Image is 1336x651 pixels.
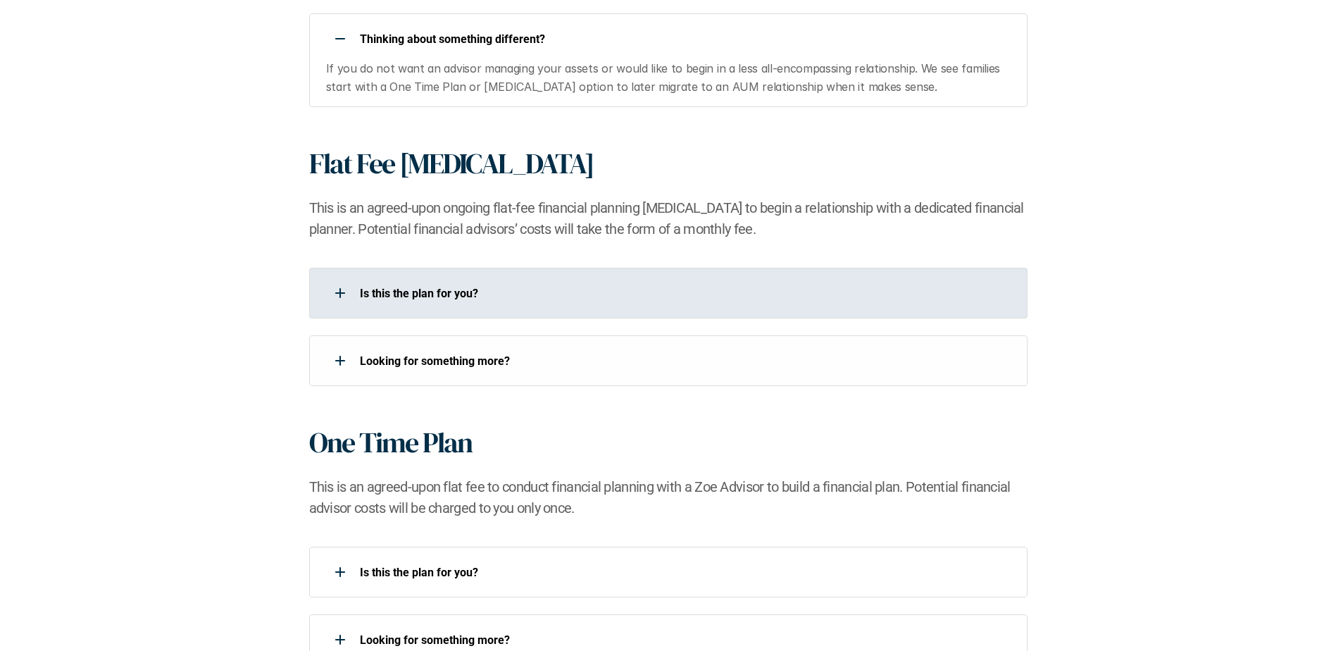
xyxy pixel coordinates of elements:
[309,197,1028,240] h2: This is an agreed-upon ongoing flat-fee financial planning [MEDICAL_DATA] to begin a relationship...
[360,566,1009,579] p: Is this the plan for you?​
[360,287,1009,300] p: Is this the plan for you?​
[309,426,472,459] h1: One Time Plan
[326,60,1010,96] p: If you do not want an advisor managing your assets or would like to begin in a less all-encompass...
[360,32,1009,46] p: ​Thinking about something different?​
[360,354,1009,368] p: Looking for something more?​
[309,147,594,180] h1: Flat Fee [MEDICAL_DATA]
[309,476,1028,519] h2: This is an agreed-upon flat fee to conduct financial planning with a Zoe Advisor to build a finan...
[360,633,1009,647] p: Looking for something more?​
